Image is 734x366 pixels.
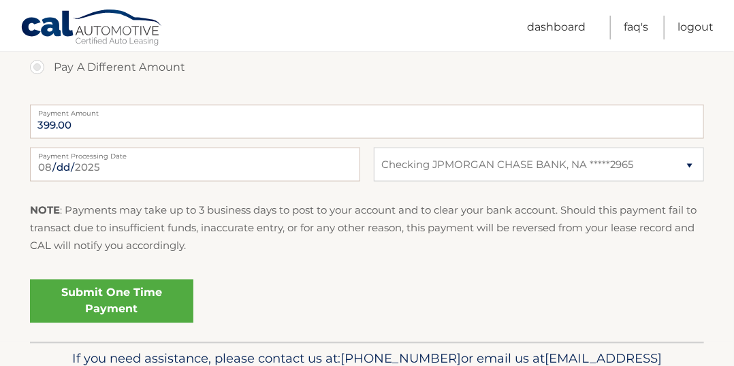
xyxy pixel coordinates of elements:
[30,54,704,81] label: Pay A Different Amount
[30,201,704,255] p: : Payments may take up to 3 business days to post to your account and to clear your bank account....
[677,16,714,39] a: Logout
[30,148,360,182] input: Payment Date
[30,148,360,159] label: Payment Processing Date
[20,9,163,48] a: Cal Automotive
[527,16,586,39] a: Dashboard
[30,105,704,139] input: Payment Amount
[624,16,648,39] a: FAQ's
[30,203,60,216] strong: NOTE
[30,280,193,323] a: Submit One Time Payment
[30,105,704,116] label: Payment Amount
